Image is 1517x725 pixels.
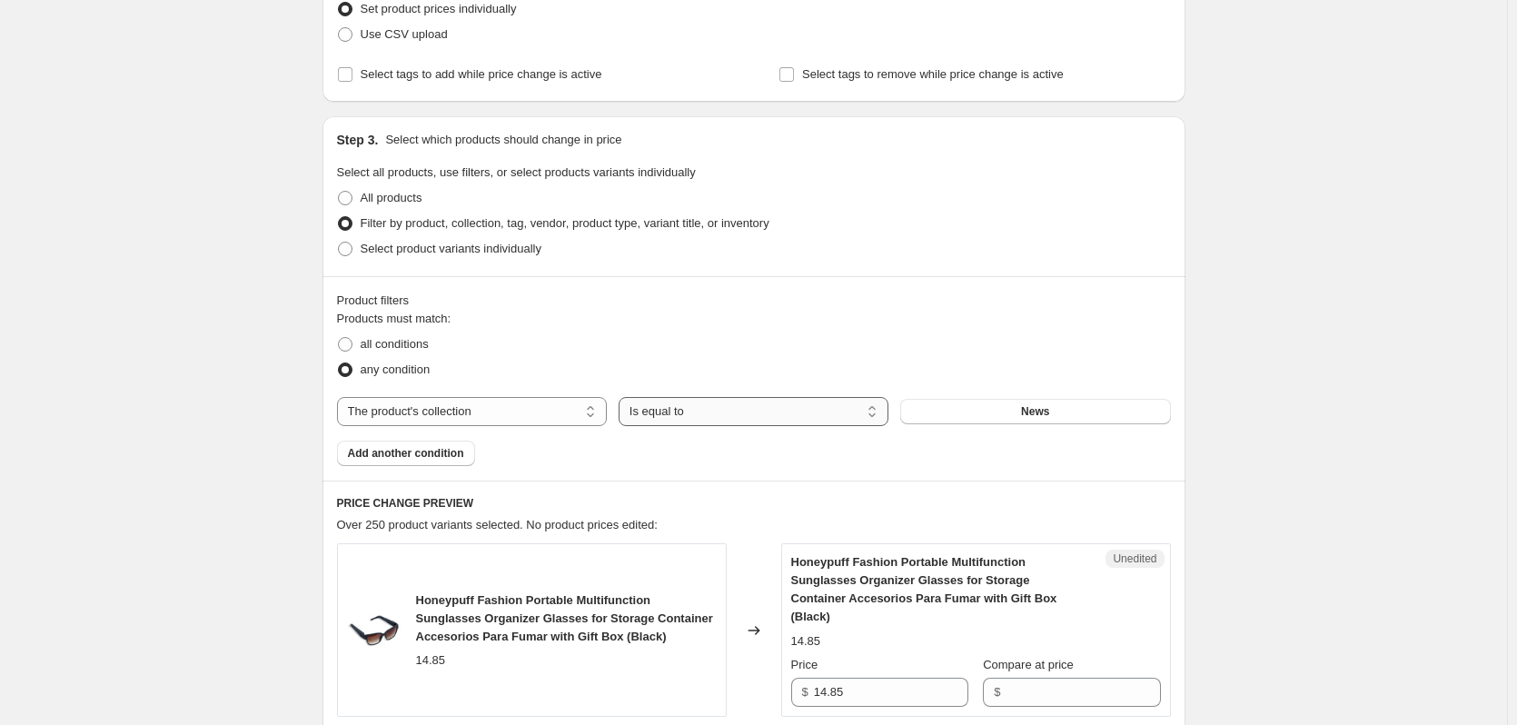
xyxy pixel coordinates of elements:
[337,312,451,325] span: Products must match:
[337,496,1171,511] h6: PRICE CHANGE PREVIEW
[361,242,541,255] span: Select product variants individually
[361,337,429,351] span: all conditions
[361,2,517,15] span: Set product prices individually
[348,446,464,461] span: Add another condition
[361,362,431,376] span: any condition
[416,593,713,643] span: Honeypuff Fashion Portable Multifunction Sunglasses Organizer Glasses for Storage Container Acces...
[791,555,1057,623] span: Honeypuff Fashion Portable Multifunction Sunglasses Organizer Glasses for Storage Container Acces...
[337,518,658,531] span: Over 250 product variants selected. No product prices edited:
[361,216,769,230] span: Filter by product, collection, tag, vendor, product type, variant title, or inventory
[337,292,1171,310] div: Product filters
[994,685,1000,699] span: $
[337,131,379,149] h2: Step 3.
[337,441,475,466] button: Add another condition
[347,603,402,658] img: c3294afa407ea1034c3642814e005142_80x.jpg
[361,27,448,41] span: Use CSV upload
[1021,404,1049,419] span: News
[361,67,602,81] span: Select tags to add while price change is active
[1113,551,1156,566] span: Unedited
[337,165,696,179] span: Select all products, use filters, or select products variants individually
[361,191,422,204] span: All products
[802,685,808,699] span: $
[416,653,446,667] span: 14.85
[791,658,818,671] span: Price
[791,634,821,648] span: 14.85
[802,67,1064,81] span: Select tags to remove while price change is active
[983,658,1074,671] span: Compare at price
[385,131,621,149] p: Select which products should change in price
[900,399,1170,424] button: News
